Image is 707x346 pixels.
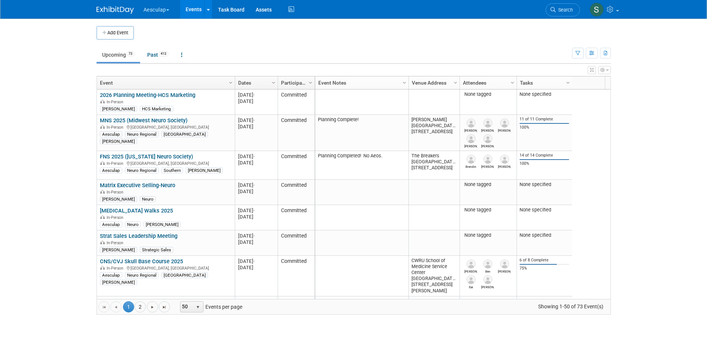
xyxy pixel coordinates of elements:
div: [DATE] [238,239,274,245]
span: Go to the last page [161,304,167,310]
div: None tagged [463,207,514,213]
a: FNS 2025 ([US_STATE] Neuro Society) [100,153,193,160]
a: Aesculap-[PERSON_NAME] Major Market Meeting [100,299,222,305]
img: In-Person Event [100,190,105,194]
div: None specified [520,207,569,213]
span: In-Person [107,161,126,166]
img: Andy Dickherber [467,134,476,143]
div: Brad Sester [481,128,494,132]
td: Committed [278,256,315,296]
div: [DATE] [238,92,274,98]
img: Patrick Brien [483,155,492,164]
span: Search [556,7,573,13]
span: Go to the next page [149,304,155,310]
span: - [253,92,255,98]
td: Committed [278,296,315,322]
div: None tagged [463,298,514,304]
div: 6 of 8 Complete [520,258,569,263]
a: Attendees [463,76,512,89]
span: In-Person [107,266,126,271]
div: None specified [520,232,569,238]
img: Sai Ivaturi [467,275,476,284]
span: In-Person [107,215,126,220]
a: Tasks [520,76,567,89]
div: 14 of 14 Complete [520,153,569,158]
span: In-Person [107,240,126,245]
img: In-Person Event [100,161,105,165]
div: Kevin McEligot [481,284,494,289]
span: select [195,304,201,310]
span: Column Settings [271,80,277,86]
div: None specified [520,91,569,97]
div: [DATE] [238,299,274,305]
a: Column Settings [269,76,278,88]
div: Neuro Regional [125,167,159,173]
img: In-Person Event [100,125,105,129]
a: Column Settings [451,76,460,88]
span: - [253,154,255,159]
td: Planning Complete! [315,115,408,151]
a: Go to the last page [159,301,170,312]
td: Committed [278,230,315,256]
td: Committed [278,151,315,180]
div: [GEOGRAPHIC_DATA], [GEOGRAPHIC_DATA] [100,124,231,130]
span: - [253,117,255,123]
div: 11 of 11 Complete [520,117,569,122]
div: Patrick Brien [481,164,494,169]
a: Strat Sales Leadership Meeting [100,233,177,239]
div: HCS Marketing [140,106,173,112]
span: Column Settings [401,80,407,86]
img: In-Person Event [100,100,105,103]
div: Trevor Smith [498,268,511,273]
img: Seth Kaeding [500,155,509,164]
div: Seth Kaeding [498,164,511,169]
div: None specified [520,298,569,304]
span: Column Settings [228,80,234,86]
td: Committed [278,180,315,205]
span: - [253,258,255,264]
img: Matthew Schmittel [467,259,476,268]
div: [GEOGRAPHIC_DATA] [161,272,208,278]
td: Committed [278,115,315,151]
div: Pete Pawlak [481,143,494,148]
a: 2 [135,301,146,312]
img: Jason Austin [467,119,476,128]
div: [DATE] [238,160,274,166]
img: Pete Pawlak [483,134,492,143]
a: Go to the next page [147,301,158,312]
img: In-Person Event [100,215,105,219]
a: Upcoming73 [97,48,140,62]
div: [GEOGRAPHIC_DATA] [161,131,208,137]
div: [DATE] [238,258,274,264]
div: Strategic Sales [140,247,173,253]
a: Event [100,76,230,89]
img: In-Person Event [100,266,105,270]
a: Dates [238,76,273,89]
div: [DATE] [238,117,274,123]
img: Brian Knop [500,119,509,128]
img: ExhibitDay [97,6,134,14]
span: Column Settings [452,80,458,86]
span: 73 [126,51,135,57]
td: Committed [278,205,315,230]
a: Column Settings [564,76,572,88]
div: [PERSON_NAME] [100,106,137,112]
span: Showing 1-50 of 73 Event(s) [531,301,610,312]
a: [MEDICAL_DATA] Walks 2025 [100,207,173,214]
a: MNS 2025 (Midwest Neuro Society) [100,117,187,124]
div: None tagged [463,182,514,188]
a: Column Settings [400,76,408,88]
div: [PERSON_NAME] [100,279,137,285]
td: [PERSON_NAME][GEOGRAPHIC_DATA] [STREET_ADDRESS] [408,115,460,151]
a: Column Settings [306,76,315,88]
div: Ben Hall [481,268,494,273]
a: Go to the first page [98,301,110,312]
div: Neuro [140,196,156,202]
span: 1 [123,301,134,312]
a: 2026 Planning Meeting-HCS Marketing [100,92,195,98]
td: CWRU School of Medicine Service Center [GEOGRAPHIC_DATA][STREET_ADDRESS][PERSON_NAME] [408,256,460,296]
img: In-Person Event [100,240,105,244]
td: Planning Completed! No Aeos. [315,151,408,180]
div: 100% [520,161,569,166]
div: [PERSON_NAME] [100,196,137,202]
